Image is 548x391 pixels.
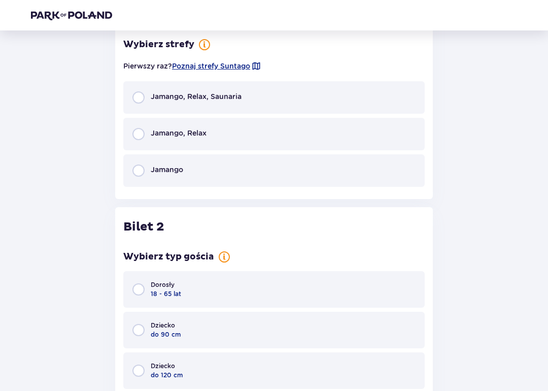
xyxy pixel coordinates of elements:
p: Jamango, Relax [151,128,207,138]
a: Poznaj strefy Suntago [172,61,250,71]
p: Bilet 2 [123,219,164,235]
p: Pierwszy raz? [123,61,261,71]
p: 18 - 65 lat [151,289,181,299]
p: Jamango, Relax, Saunaria [151,91,242,102]
p: Wybierz strefy [123,39,194,51]
p: Dziecko [151,362,175,371]
img: Park of Poland logo [31,10,112,20]
p: Wybierz typ gościa [123,251,214,263]
p: Dorosły [151,280,175,289]
p: Jamango [151,165,183,175]
p: do 90 cm [151,330,181,339]
p: do 120 cm [151,371,183,380]
p: Dziecko [151,321,175,330]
